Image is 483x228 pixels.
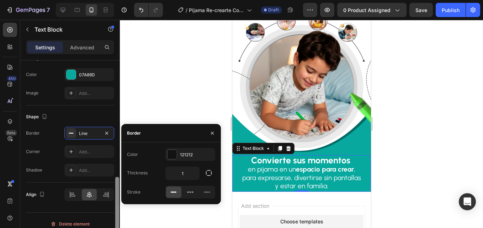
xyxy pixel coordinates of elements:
button: Save [409,3,433,17]
div: 121212 [180,152,213,158]
div: Shadow [26,167,42,173]
button: 7 [3,3,53,17]
div: Align [26,190,46,200]
div: Line [79,130,100,137]
div: Add... [79,90,112,97]
div: Color [127,151,138,158]
div: Shape [26,112,49,122]
div: Open Intercom Messenger [459,193,476,210]
span: 0 product assigned [343,6,391,14]
div: Stroke [127,189,140,195]
div: Add... [79,149,112,155]
div: Image [26,90,38,96]
div: Undo/Redo [134,3,163,17]
p: Settings [35,44,55,51]
span: Draft [268,7,279,13]
button: 0 product assigned [337,3,407,17]
div: Thickness [127,170,148,176]
button: Publish [436,3,466,17]
p: Advanced [70,44,94,51]
span: Save [415,7,427,13]
iframe: Design area [232,20,371,228]
p: 7 [47,6,50,14]
div: Color [26,71,37,78]
div: Border [127,130,141,136]
div: Corner [26,148,40,155]
div: 450 [7,76,17,81]
input: Auto [166,167,199,180]
p: Text Block [34,25,95,34]
span: / [186,6,187,14]
span: Pijama Re-crearte Coloreable - IC [189,6,244,14]
div: 07A89D [79,72,112,78]
div: Border [26,130,40,136]
div: Publish [442,6,460,14]
div: Add... [79,167,112,174]
span: inspired by CRO experts [44,207,93,213]
div: Beta [5,130,17,136]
